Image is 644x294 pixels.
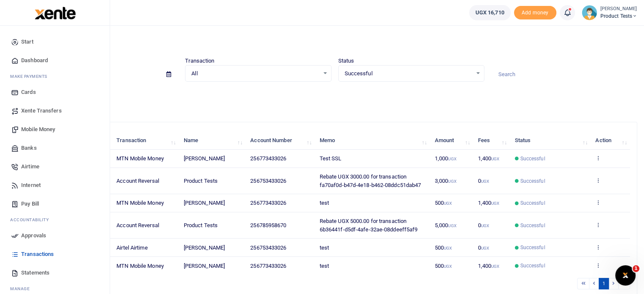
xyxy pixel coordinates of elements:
a: Approvals [7,226,103,245]
span: Xente Transfers [21,107,62,115]
span: test [320,245,329,251]
a: Banks [7,139,103,157]
a: Internet [7,176,103,195]
th: Amount: activate to sort column ascending [430,132,473,150]
small: UGX [448,157,456,161]
th: Memo: activate to sort column ascending [315,132,430,150]
small: UGX [444,264,452,269]
span: Successful [520,177,545,185]
span: Account Reversal [116,178,159,184]
li: M [7,70,103,83]
span: 256773433026 [250,155,286,162]
a: Mobile Money [7,120,103,139]
small: UGX [481,179,489,184]
small: UGX [481,246,489,250]
span: 0 [478,178,489,184]
span: Mobile Money [21,125,55,134]
img: profile-user [582,5,597,20]
span: Successful [520,199,545,207]
span: Internet [21,181,41,190]
span: MTN Mobile Money [116,200,164,206]
th: Transaction: activate to sort column ascending [112,132,179,150]
span: [PERSON_NAME] [184,200,225,206]
th: Action: activate to sort column ascending [591,132,630,150]
span: Airtel Airtime [116,245,147,251]
span: Start [21,38,33,46]
small: UGX [491,157,499,161]
span: Pay Bill [21,200,39,208]
span: Add money [514,6,556,20]
span: MTN Mobile Money [116,263,164,269]
small: [PERSON_NAME] [600,5,637,13]
span: [PERSON_NAME] [184,263,225,269]
a: Transactions [7,245,103,264]
a: Cards [7,83,103,102]
a: Statements [7,264,103,282]
span: Successful [520,155,545,162]
span: Successful [520,222,545,229]
span: [PERSON_NAME] [184,245,225,251]
span: 1,000 [435,155,456,162]
span: 5,000 [435,222,456,228]
span: Product Tests [184,178,218,184]
span: 256773433026 [250,263,286,269]
span: MTN Mobile Money [116,155,164,162]
span: test [320,263,329,269]
span: Banks [21,144,37,152]
span: 256773433026 [250,200,286,206]
th: Name: activate to sort column ascending [179,132,246,150]
span: 1,400 [478,263,500,269]
span: 500 [435,263,452,269]
a: Airtime [7,157,103,176]
img: logo-large [35,7,76,19]
span: Transactions [21,250,54,258]
span: 0 [478,222,489,228]
span: Rebate UGX 5000.00 for transaction 6b36441f-d5df-4afe-32ae-08ddeeff5af9 [320,218,418,233]
small: UGX [491,201,499,206]
span: Test SSL [320,155,342,162]
span: Rebate UGX 3000.00 for transaction fa70af0d-b47d-4e18-b462-08ddc51dab47 [320,173,421,188]
span: 0 [478,245,489,251]
label: Status [338,57,354,65]
small: UGX [444,201,452,206]
p: Download [32,92,637,101]
iframe: Intercom live chat [615,265,636,286]
li: Wallet ballance [466,5,514,20]
span: Product Tests [600,12,637,20]
span: Approvals [21,231,46,240]
span: 3,000 [435,178,456,184]
a: Dashboard [7,51,103,70]
span: countability [17,217,49,223]
h4: Transactions [32,36,637,46]
span: Successful [520,244,545,251]
a: 1 [599,278,609,289]
span: 1,400 [478,155,500,162]
th: Status: activate to sort column ascending [510,132,591,150]
label: Transaction [185,57,214,65]
span: [PERSON_NAME] [184,155,225,162]
span: 256753433026 [250,178,286,184]
span: Account Reversal [116,222,159,228]
a: Add money [514,9,556,15]
small: UGX [448,179,456,184]
span: 500 [435,200,452,206]
small: UGX [448,223,456,228]
span: 1 [633,265,639,272]
span: 256785958670 [250,222,286,228]
span: Cards [21,88,36,96]
span: All [191,69,319,78]
a: profile-user [PERSON_NAME] Product Tests [582,5,637,20]
small: UGX [481,223,489,228]
div: Showing 1 to 6 of 6 entries [39,277,282,290]
small: UGX [444,246,452,250]
span: Successful [520,262,545,269]
span: 256753433026 [250,245,286,251]
a: Xente Transfers [7,102,103,120]
li: Toup your wallet [514,6,556,20]
th: Fees: activate to sort column ascending [473,132,510,150]
span: Product Tests [184,222,218,228]
th: Account Number: activate to sort column ascending [246,132,315,150]
small: UGX [491,264,499,269]
input: Search [491,67,637,82]
span: test [320,200,329,206]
